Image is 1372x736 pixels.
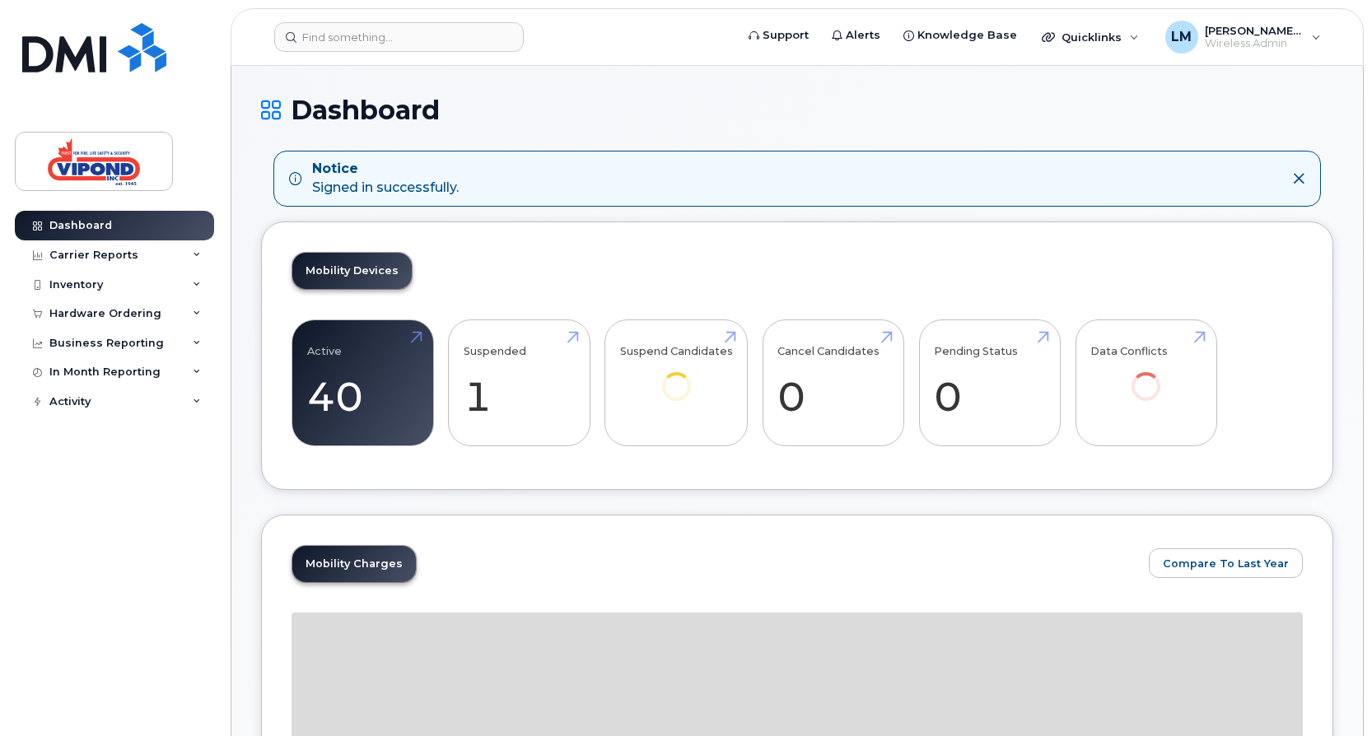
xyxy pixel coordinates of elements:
a: Active 40 [307,328,418,437]
a: Pending Status 0 [934,328,1045,437]
span: Compare To Last Year [1163,556,1289,571]
a: Suspended 1 [464,328,575,437]
a: Mobility Charges [292,546,416,582]
a: Data Conflicts [1090,328,1202,423]
a: Cancel Candidates 0 [777,328,889,437]
a: Mobility Devices [292,253,412,289]
button: Compare To Last Year [1149,548,1303,578]
h1: Dashboard [261,95,1333,124]
div: Signed in successfully. [312,160,459,198]
strong: Notice [312,160,459,179]
a: Suspend Candidates [620,328,733,423]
